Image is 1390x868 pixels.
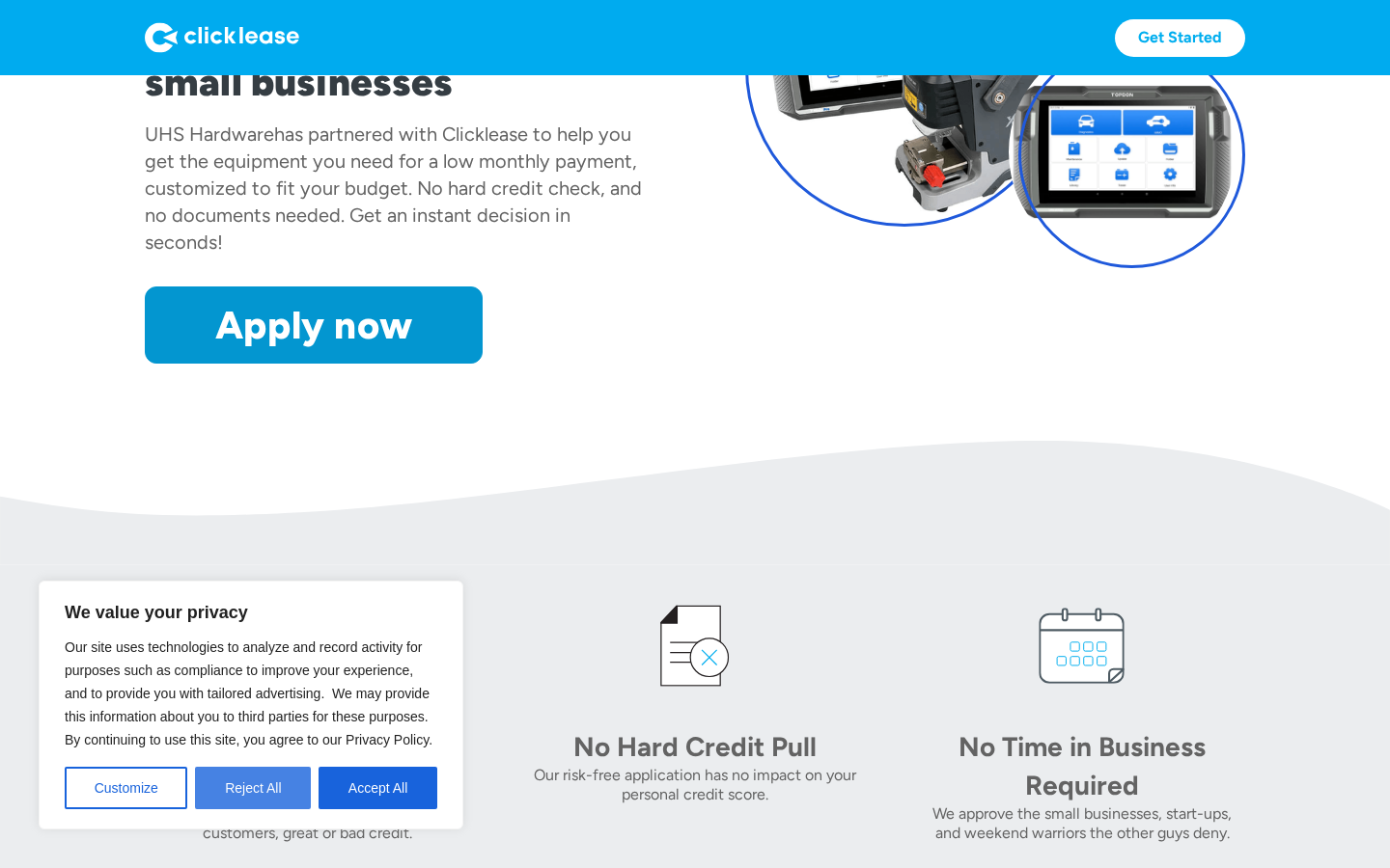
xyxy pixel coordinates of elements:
[65,601,437,624] p: We value your privacy
[145,286,483,364] a: Apply now
[145,122,274,146] div: UHS Hardware
[637,588,753,704] img: credit icon
[319,767,437,809] button: Accept All
[39,581,463,829] div: We value your privacy
[65,639,432,747] span: Our site uses technologies to analyze and record activity for purposes such as compliance to impr...
[560,727,830,766] div: No Hard Credit Pull
[65,767,187,809] button: Customize
[947,727,1217,804] div: No Time in Business Required
[532,766,857,804] div: Our risk-free application has no impact on your personal credit score.
[1115,19,1245,57] a: Get Started
[195,767,311,809] button: Reject All
[920,804,1245,843] div: We approve the small businesses, start-ups, and weekend warriors the other guys deny.
[145,122,642,254] div: has partnered with Clicklease to help you get the equipment you need for a low monthly payment, c...
[145,22,299,53] img: Logo
[1024,588,1140,704] img: calendar icon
